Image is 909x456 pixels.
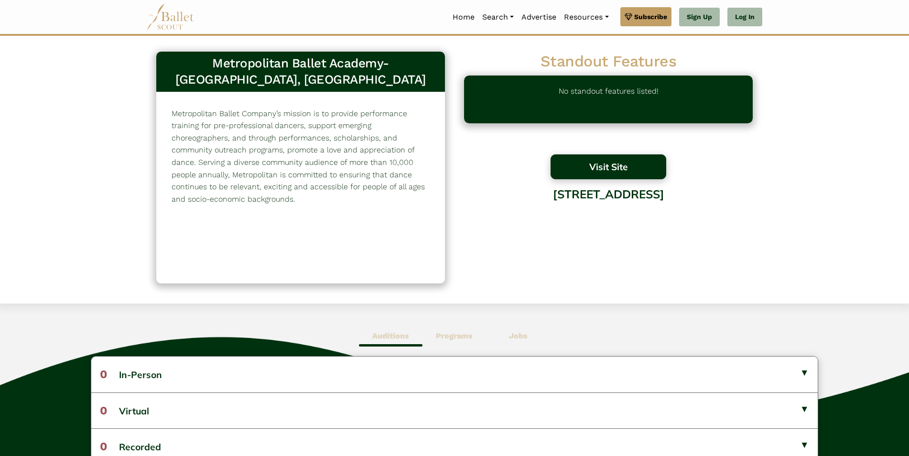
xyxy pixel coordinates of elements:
[91,357,818,392] button: 0In-Person
[620,7,671,26] a: Subscribe
[91,392,818,428] button: 0Virtual
[560,7,612,27] a: Resources
[100,404,107,417] span: 0
[449,7,478,27] a: Home
[100,368,107,381] span: 0
[679,8,720,27] a: Sign Up
[551,154,666,179] button: Visit Site
[172,108,430,206] p: Metropolitan Ballet Company’s mission is to provide performance training for pre-professional dan...
[372,331,409,340] b: Auditions
[436,331,473,340] b: Programs
[478,7,518,27] a: Search
[518,7,560,27] a: Advertise
[164,55,437,88] h3: Metropolitan Ballet Academy- [GEOGRAPHIC_DATA], [GEOGRAPHIC_DATA]
[634,11,667,22] span: Subscribe
[727,8,762,27] a: Log In
[509,331,528,340] b: Jobs
[100,440,107,453] span: 0
[464,180,753,257] div: [STREET_ADDRESS]
[625,11,632,22] img: gem.svg
[464,52,753,72] h2: Standout Features
[559,85,659,114] p: No standout features listed!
